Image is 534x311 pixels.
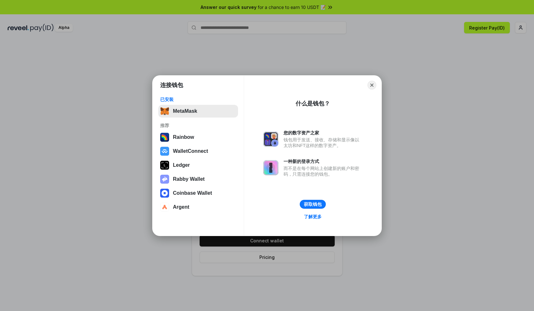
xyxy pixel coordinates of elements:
[263,132,278,147] img: svg+xml,%3Csvg%20xmlns%3D%22http%3A%2F%2Fwww.w3.org%2F2000%2Fsvg%22%20fill%3D%22none%22%20viewBox...
[160,147,169,156] img: svg+xml,%3Csvg%20width%3D%2228%22%20height%3D%2228%22%20viewBox%3D%220%200%2028%2028%22%20fill%3D...
[158,201,238,213] button: Argent
[300,200,326,209] button: 获取钱包
[284,137,362,148] div: 钱包用于发送、接收、存储和显示像以太坊和NFT这样的数字资产。
[160,161,169,170] img: svg+xml,%3Csvg%20xmlns%3D%22http%3A%2F%2Fwww.w3.org%2F2000%2Fsvg%22%20width%3D%2228%22%20height%3...
[160,123,236,128] div: 推荐
[304,214,322,220] div: 了解更多
[296,100,330,107] div: 什么是钱包？
[173,204,189,210] div: Argent
[173,134,194,140] div: Rainbow
[160,189,169,198] img: svg+xml,%3Csvg%20width%3D%2228%22%20height%3D%2228%22%20viewBox%3D%220%200%2028%2028%22%20fill%3D...
[173,148,208,154] div: WalletConnect
[367,81,376,90] button: Close
[158,173,238,186] button: Rabby Wallet
[158,105,238,118] button: MetaMask
[160,203,169,212] img: svg+xml,%3Csvg%20width%3D%2228%22%20height%3D%2228%22%20viewBox%3D%220%200%2028%2028%22%20fill%3D...
[160,81,183,89] h1: 连接钱包
[173,190,212,196] div: Coinbase Wallet
[158,187,238,199] button: Coinbase Wallet
[160,133,169,142] img: svg+xml,%3Csvg%20width%3D%22120%22%20height%3D%22120%22%20viewBox%3D%220%200%20120%20120%22%20fil...
[160,175,169,184] img: svg+xml,%3Csvg%20xmlns%3D%22http%3A%2F%2Fwww.w3.org%2F2000%2Fsvg%22%20fill%3D%22none%22%20viewBox...
[173,162,190,168] div: Ledger
[173,108,197,114] div: MetaMask
[160,97,236,102] div: 已安装
[284,130,362,136] div: 您的数字资产之家
[300,213,325,221] a: 了解更多
[158,145,238,158] button: WalletConnect
[173,176,205,182] div: Rabby Wallet
[263,160,278,175] img: svg+xml,%3Csvg%20xmlns%3D%22http%3A%2F%2Fwww.w3.org%2F2000%2Fsvg%22%20fill%3D%22none%22%20viewBox...
[160,107,169,116] img: svg+xml,%3Csvg%20fill%3D%22none%22%20height%3D%2233%22%20viewBox%3D%220%200%2035%2033%22%20width%...
[304,201,322,207] div: 获取钱包
[284,166,362,177] div: 而不是在每个网站上创建新的账户和密码，只需连接您的钱包。
[158,159,238,172] button: Ledger
[284,159,362,164] div: 一种新的登录方式
[158,131,238,144] button: Rainbow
